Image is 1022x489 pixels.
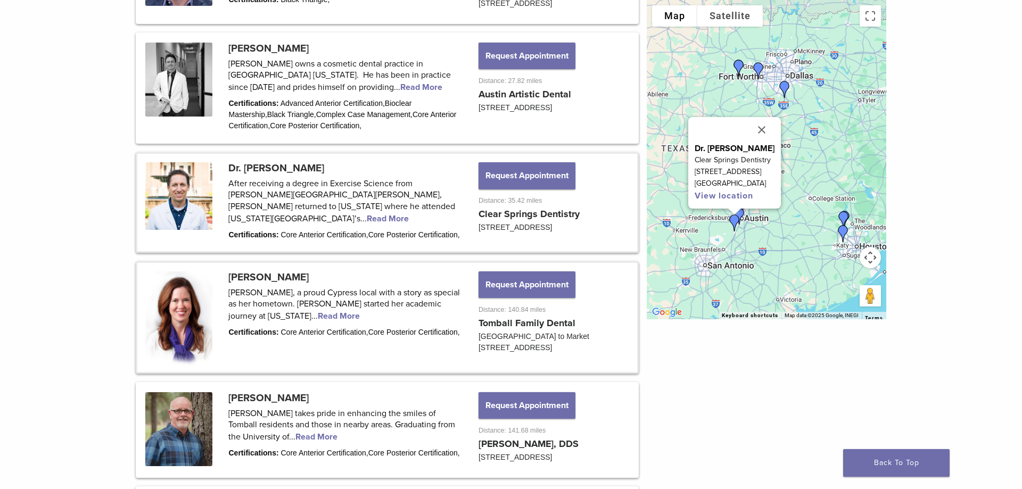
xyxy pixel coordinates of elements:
[695,166,774,178] p: [STREET_ADDRESS]
[649,305,685,319] img: Google
[843,449,950,477] a: Back To Top
[726,55,752,81] div: Dr. Garrett Mulkey
[649,305,685,319] a: Open this area in Google Maps (opens a new window)
[695,178,774,189] p: [GEOGRAPHIC_DATA]
[749,117,774,143] button: Close
[479,392,575,419] button: Request Appointment
[865,315,883,321] a: Terms (opens in new tab)
[697,5,763,27] button: Show satellite imagery
[832,206,858,232] div: Dr. Dave Dorroh
[860,285,881,306] button: Drag Pegman onto the map to open Street View
[772,77,797,102] div: Dr. Craig V. Smith
[830,221,856,246] div: Dr. Hieu Truong Do
[831,207,856,233] div: Dr. Audra Hiemstra
[479,43,575,69] button: Request Appointment
[722,210,747,236] div: Dr. David McIntyre
[695,154,774,166] p: Clear Springs Dentistry
[785,312,859,318] span: Map data ©2025 Google, INEGI
[695,190,753,201] a: View location
[722,312,778,319] button: Keyboard shortcuts
[860,247,881,268] button: Map camera controls
[652,5,697,27] button: Show street map
[479,271,575,298] button: Request Appointment
[746,58,771,84] div: Dr. Amy Bender
[695,143,774,154] p: Dr. [PERSON_NAME]
[860,5,881,27] button: Toggle fullscreen view
[479,162,575,189] button: Request Appointment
